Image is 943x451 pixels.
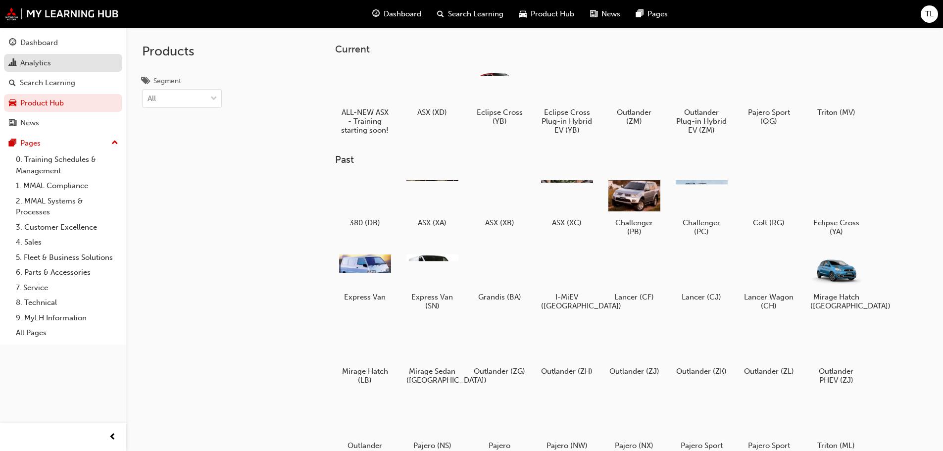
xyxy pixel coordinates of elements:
a: 5. Fleet & Business Solutions [12,250,122,265]
a: Analytics [4,54,122,72]
a: Express Van (SN) [402,248,462,314]
a: Dashboard [4,34,122,52]
a: 0. Training Schedules & Management [12,152,122,178]
a: Eclipse Cross Plug-in Hybrid EV (YB) [537,63,596,138]
h5: Mirage Hatch ([GEOGRAPHIC_DATA]) [810,293,862,310]
h5: Mirage Hatch (LB) [339,367,391,385]
span: TL [925,8,934,20]
span: prev-icon [109,431,116,444]
span: guage-icon [372,8,380,20]
a: News [4,114,122,132]
a: news-iconNews [582,4,628,24]
div: All [148,93,156,104]
h5: Express Van [339,293,391,301]
a: 6. Parts & Accessories [12,265,122,280]
a: Search Learning [4,74,122,92]
div: Pages [20,138,41,149]
h5: Eclipse Cross (YB) [474,108,526,126]
h5: ASX (XB) [474,218,526,227]
h5: Outlander (ZH) [541,367,593,376]
h5: Grandis (BA) [474,293,526,301]
a: Outlander Plug-in Hybrid EV (ZM) [672,63,731,138]
span: pages-icon [9,139,16,148]
h5: Pajero (NX) [608,441,660,450]
span: pages-icon [636,8,644,20]
a: 3. Customer Excellence [12,220,122,235]
span: News [601,8,620,20]
a: 2. MMAL Systems & Processes [12,194,122,220]
h5: Outlander PHEV (ZJ) [810,367,862,385]
span: down-icon [210,93,217,105]
h5: Pajero (NW) [541,441,593,450]
h5: Mirage Sedan ([GEOGRAPHIC_DATA]) [406,367,458,385]
a: Outlander (ZH) [537,322,596,380]
span: car-icon [519,8,527,20]
a: Product Hub [4,94,122,112]
h5: Outlander (ZJ) [608,367,660,376]
span: guage-icon [9,39,16,48]
a: Outlander PHEV (ZJ) [806,322,866,389]
a: Express Van [335,248,395,305]
div: Segment [153,76,181,86]
button: TL [921,5,938,23]
h5: Triton (MV) [810,108,862,117]
a: Eclipse Cross (YB) [470,63,529,129]
h5: Outlander (ZL) [743,367,795,376]
span: chart-icon [9,59,16,68]
h5: Pajero Sport (QG) [743,108,795,126]
a: Challenger (PB) [604,174,664,240]
h5: Outlander (ZK) [676,367,728,376]
a: Outlander (ZG) [470,322,529,380]
a: ASX (XD) [402,63,462,120]
h5: Colt (RG) [743,218,795,227]
h5: Outlander Plug-in Hybrid EV (ZM) [676,108,728,135]
h3: Past [335,154,897,165]
span: Product Hub [531,8,574,20]
a: Mirage Sedan ([GEOGRAPHIC_DATA]) [402,322,462,389]
h5: Eclipse Cross (YA) [810,218,862,236]
a: Outlander (ZM) [604,63,664,129]
a: Outlander (ZK) [672,322,731,380]
h5: Eclipse Cross Plug-in Hybrid EV (YB) [541,108,593,135]
span: search-icon [9,79,16,88]
a: Lancer Wagon (CH) [739,248,798,314]
a: car-iconProduct Hub [511,4,582,24]
h5: ASX (XA) [406,218,458,227]
span: search-icon [437,8,444,20]
h5: ALL-NEW ASX - Training starting soon! [339,108,391,135]
h5: Challenger (PC) [676,218,728,236]
a: Pajero Sport (QG) [739,63,798,129]
div: Analytics [20,57,51,69]
span: Dashboard [384,8,421,20]
a: Triton (MV) [806,63,866,120]
div: Dashboard [20,37,58,49]
img: mmal [5,7,119,20]
div: Search Learning [20,77,75,89]
a: 1. MMAL Compliance [12,178,122,194]
h5: Express Van (SN) [406,293,458,310]
h5: Lancer Wagon (CH) [743,293,795,310]
a: search-iconSearch Learning [429,4,511,24]
h5: ASX (XC) [541,218,593,227]
h5: Outlander (ZM) [608,108,660,126]
a: ALL-NEW ASX - Training starting soon! [335,63,395,138]
a: Outlander (ZJ) [604,322,664,380]
span: car-icon [9,99,16,108]
a: Lancer (CF) [604,248,664,305]
a: 8. Technical [12,295,122,310]
a: Eclipse Cross (YA) [806,174,866,240]
span: up-icon [111,137,118,150]
h5: Triton (ML) [810,441,862,450]
h5: ASX (XD) [406,108,458,117]
div: News [20,117,39,129]
a: pages-iconPages [628,4,676,24]
h5: Outlander (ZG) [474,367,526,376]
a: ASX (XC) [537,174,596,231]
span: news-icon [590,8,597,20]
h5: I-MiEV ([GEOGRAPHIC_DATA]) [541,293,593,310]
h5: Pajero (NS) [406,441,458,450]
a: Mirage Hatch (LB) [335,322,395,389]
h5: 380 (DB) [339,218,391,227]
a: guage-iconDashboard [364,4,429,24]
